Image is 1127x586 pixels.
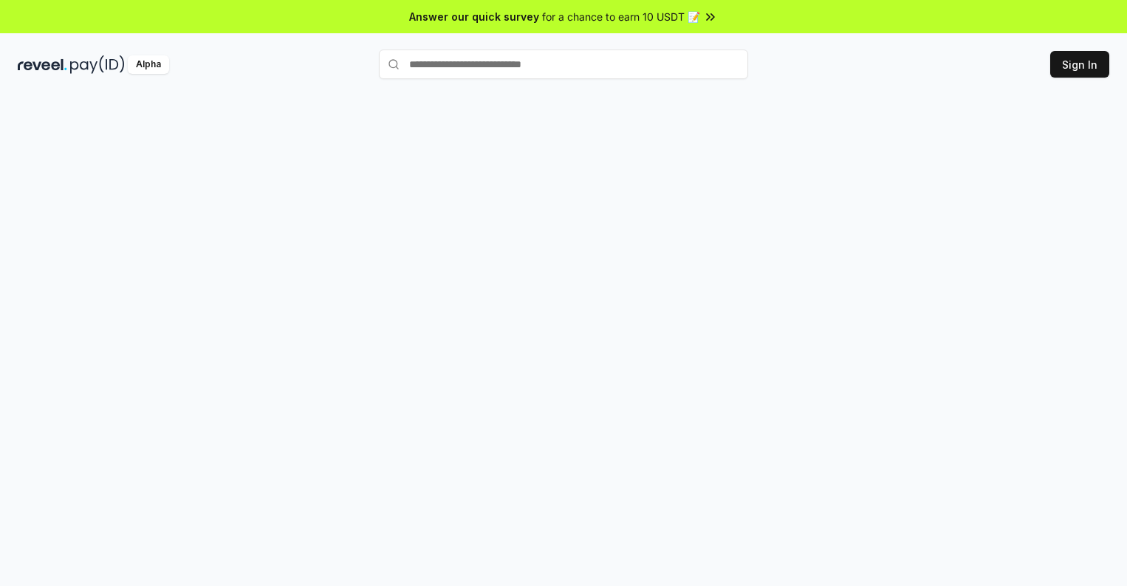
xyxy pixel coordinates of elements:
[409,9,539,24] span: Answer our quick survey
[128,55,169,74] div: Alpha
[18,55,67,74] img: reveel_dark
[1050,51,1109,78] button: Sign In
[542,9,700,24] span: for a chance to earn 10 USDT 📝
[70,55,125,74] img: pay_id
